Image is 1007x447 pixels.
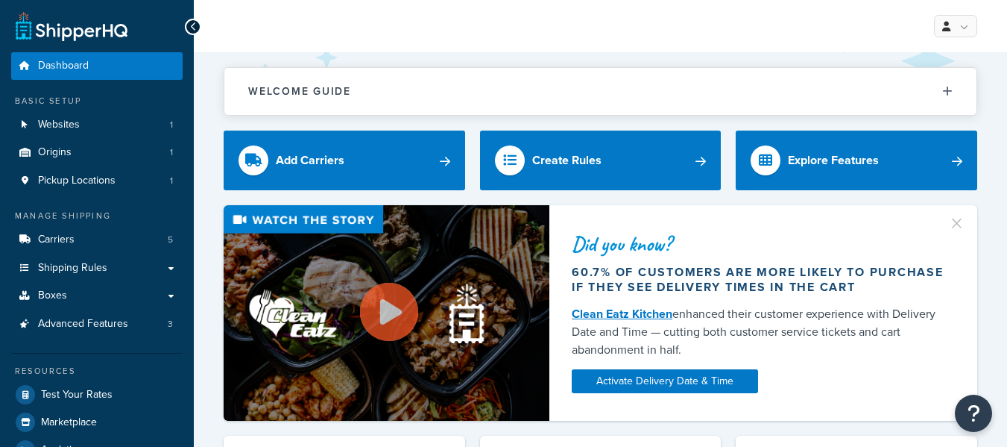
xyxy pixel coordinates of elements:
[224,68,976,115] button: Welcome Guide
[11,282,183,310] a: Boxes
[572,305,955,359] div: enhanced their customer experience with Delivery Date and Time — cutting both customer service ti...
[572,305,672,322] a: Clean Eatz Kitchen
[168,318,173,331] span: 3
[38,262,107,275] span: Shipping Rules
[38,175,116,187] span: Pickup Locations
[38,146,72,159] span: Origins
[11,409,183,436] a: Marketplace
[38,119,80,131] span: Websites
[11,310,183,338] li: Advanced Features
[38,290,67,302] span: Boxes
[572,369,758,393] a: Activate Delivery Date & Time
[11,111,183,139] li: Websites
[11,139,183,166] a: Origins1
[224,205,549,420] img: Video thumbnail
[38,318,128,331] span: Advanced Features
[170,119,173,131] span: 1
[170,175,173,187] span: 1
[11,381,183,408] a: Test Your Rates
[11,254,183,282] a: Shipping Rules
[11,226,183,254] li: Carriers
[11,167,183,195] li: Pickup Locations
[11,95,183,107] div: Basic Setup
[11,111,183,139] a: Websites1
[224,131,465,190] a: Add Carriers
[41,416,97,429] span: Marketplace
[170,146,173,159] span: 1
[11,226,183,254] a: Carriers5
[788,150,879,171] div: Explore Features
[11,210,183,222] div: Manage Shipping
[480,131,722,190] a: Create Rules
[11,310,183,338] a: Advanced Features3
[572,234,955,254] div: Did you know?
[168,234,173,246] span: 5
[248,86,351,97] h2: Welcome Guide
[572,265,955,295] div: 60.7% of customers are more likely to purchase if they see delivery times in the cart
[736,131,977,190] a: Explore Features
[41,389,113,401] span: Test Your Rates
[11,52,183,80] a: Dashboard
[955,395,992,432] button: Open Resource Center
[11,139,183,166] li: Origins
[38,60,89,72] span: Dashboard
[11,365,183,378] div: Resources
[276,150,344,171] div: Add Carriers
[38,234,75,246] span: Carriers
[532,150,602,171] div: Create Rules
[11,167,183,195] a: Pickup Locations1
